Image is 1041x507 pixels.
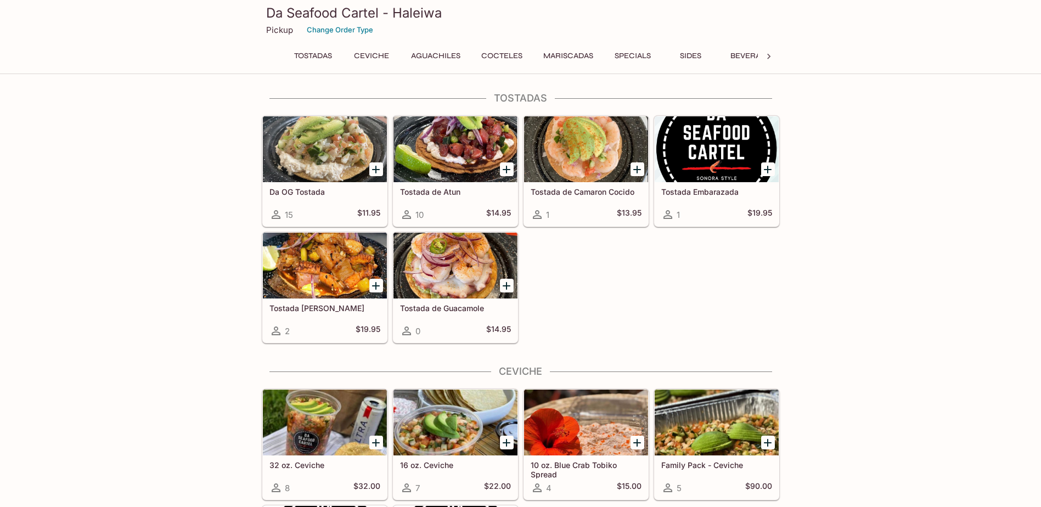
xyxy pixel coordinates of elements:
h5: $13.95 [617,208,642,221]
button: Mariscadas [537,48,599,64]
button: Add 32 oz. Ceviche [369,436,383,449]
div: Tostada de Camaron Cocido [524,116,648,182]
h5: Tostada Embarazada [661,187,772,196]
h5: Tostada [PERSON_NAME] [269,303,380,313]
button: Add Tostada la Basta [369,279,383,292]
h5: $19.95 [747,208,772,221]
span: 1 [677,210,680,220]
button: Add Tostada Embarazada [761,162,775,176]
span: 2 [285,326,290,336]
a: Da OG Tostada15$11.95 [262,116,387,227]
h5: $90.00 [745,481,772,494]
h5: Tostada de Atun [400,187,511,196]
div: 32 oz. Ceviche [263,390,387,455]
span: 0 [415,326,420,336]
div: Tostada de Atun [393,116,517,182]
button: Add 16 oz. Ceviche [500,436,514,449]
button: Cocteles [475,48,528,64]
a: Family Pack - Ceviche5$90.00 [654,389,779,500]
span: 1 [546,210,549,220]
p: Pickup [266,25,293,35]
h5: Tostada de Camaron Cocido [531,187,642,196]
div: Tostada de Guacamole [393,233,517,298]
button: Aguachiles [405,48,466,64]
button: Add 10 oz. Blue Crab Tobiko Spread [631,436,644,449]
button: Add Tostada de Atun [500,162,514,176]
h5: 16 oz. Ceviche [400,460,511,470]
button: Change Order Type [302,21,378,38]
button: Add Da OG Tostada [369,162,383,176]
h3: Da Seafood Cartel - Haleiwa [266,4,775,21]
button: Specials [608,48,657,64]
div: 10 oz. Blue Crab Tobiko Spread [524,390,648,455]
a: Tostada [PERSON_NAME]2$19.95 [262,232,387,343]
div: Tostada la Basta [263,233,387,298]
span: 15 [285,210,293,220]
h5: $14.95 [486,208,511,221]
h5: $11.95 [357,208,380,221]
span: 8 [285,483,290,493]
h5: $15.00 [617,481,642,494]
button: Beverages [724,48,782,64]
span: 5 [677,483,682,493]
a: Tostada de Guacamole0$14.95 [393,232,518,343]
h5: Tostada de Guacamole [400,303,511,313]
h5: 10 oz. Blue Crab Tobiko Spread [531,460,642,478]
h5: 32 oz. Ceviche [269,460,380,470]
h5: $22.00 [484,481,511,494]
button: Add Family Pack - Ceviche [761,436,775,449]
button: Tostadas [288,48,338,64]
span: 10 [415,210,424,220]
h5: $14.95 [486,324,511,337]
h5: $32.00 [353,481,380,494]
a: Tostada de Camaron Cocido1$13.95 [524,116,649,227]
div: 16 oz. Ceviche [393,390,517,455]
a: Tostada Embarazada1$19.95 [654,116,779,227]
div: Tostada Embarazada [655,116,779,182]
button: Ceviche [347,48,396,64]
a: 10 oz. Blue Crab Tobiko Spread4$15.00 [524,389,649,500]
h5: $19.95 [356,324,380,337]
h4: Ceviche [262,365,780,378]
button: Add Tostada de Guacamole [500,279,514,292]
span: 7 [415,483,420,493]
button: Sides [666,48,716,64]
button: Add Tostada de Camaron Cocido [631,162,644,176]
a: Tostada de Atun10$14.95 [393,116,518,227]
div: Da OG Tostada [263,116,387,182]
h5: Da OG Tostada [269,187,380,196]
h4: Tostadas [262,92,780,104]
span: 4 [546,483,552,493]
a: 32 oz. Ceviche8$32.00 [262,389,387,500]
div: Family Pack - Ceviche [655,390,779,455]
h5: Family Pack - Ceviche [661,460,772,470]
a: 16 oz. Ceviche7$22.00 [393,389,518,500]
